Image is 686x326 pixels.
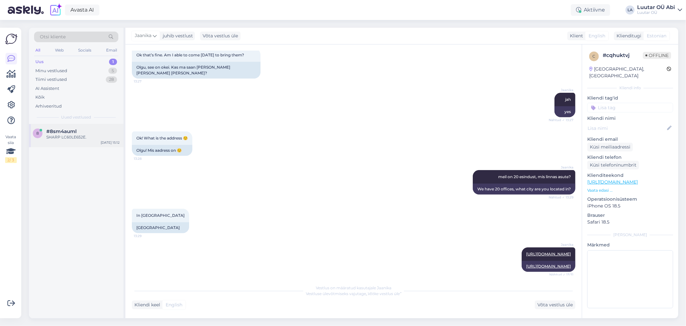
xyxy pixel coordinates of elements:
div: 2 / 3 [5,157,17,163]
span: Nähtud ✓ 13:27 [549,118,573,122]
div: Kliendi keel [132,302,160,308]
p: Märkmed [587,242,673,248]
span: Jaanika [135,32,151,39]
div: Vaata siia [5,134,17,163]
span: 13:28 [134,156,158,161]
input: Lisa tag [587,103,673,112]
div: Olgu, see on okei. Kas ma saan [PERSON_NAME] [PERSON_NAME] [PERSON_NAME]? [132,62,261,79]
span: Jaanika [549,88,573,92]
div: Arhiveeritud [35,103,62,110]
p: Kliendi tag'id [587,95,673,101]
p: Kliendi telefon [587,154,673,161]
div: [GEOGRAPHIC_DATA] [132,222,189,233]
div: We have 20 offices, what city are you located in? [473,184,575,195]
span: #8sm4auml [46,129,77,134]
span: 8 [36,131,39,136]
div: Uus [35,59,44,65]
a: [URL][DOMAIN_NAME] [587,179,638,185]
span: In [GEOGRAPHIC_DATA] [136,213,185,218]
div: Luutar OÜ [637,10,675,15]
div: Socials [77,46,93,54]
a: Avasta AI [65,5,99,15]
span: Nähtud ✓ 13:31 [549,272,573,277]
div: Luutar OÜ Abi [637,5,675,10]
span: Jaanika [549,242,573,247]
div: Küsi meiliaadressi [587,143,633,151]
div: Võta vestlus üle [535,301,575,309]
p: Safari 18.5 [587,219,673,225]
span: Nähtud ✓ 13:29 [549,195,573,200]
span: Estonian [647,33,666,39]
span: Vestlus on määratud kasutajale Jaanika [316,285,391,290]
div: All [34,46,41,54]
p: Vaata edasi ... [587,187,673,193]
span: c [593,54,596,59]
div: Kliendi info [587,85,673,91]
a: [URL][DOMAIN_NAME] [526,264,571,269]
p: iPhone OS 18.5 [587,203,673,209]
div: juhib vestlust [160,33,193,39]
span: Otsi kliente [40,34,66,40]
span: English [166,302,182,308]
div: AI Assistent [35,85,59,92]
div: 5 [108,68,117,74]
input: Lisa nimi [588,125,666,132]
p: Operatsioonisüsteem [587,196,673,203]
div: 28 [106,76,117,83]
span: Uued vestlused [61,114,91,120]
span: jah [565,97,571,102]
div: 1 [109,59,117,65]
span: Ok that’s fine. Am I able to come [DATE] to bring them? [136,53,244,57]
div: SHARP LC60LE652E. [46,134,120,140]
i: „Võtke vestlus üle” [366,291,401,296]
span: Jaanika [549,165,573,170]
p: Brauser [587,212,673,219]
span: Vestluse ülevõtmiseks vajutage [306,291,401,296]
p: Kliendi email [587,136,673,143]
div: Email [105,46,118,54]
div: Võta vestlus üle [200,32,241,40]
div: Minu vestlused [35,68,67,74]
span: Ok! What is the address ☺️ [136,136,188,140]
div: Klienditugi [614,33,641,39]
p: Klienditeekond [587,172,673,179]
span: Offline [643,52,671,59]
div: yes [554,106,575,117]
a: Luutar OÜ AbiLuutar OÜ [637,5,682,15]
div: Tiimi vestlused [35,76,67,83]
div: Olgu! Mis aadress on ☺️ [132,145,192,156]
div: Aktiivne [571,4,610,16]
div: Web [54,46,65,54]
span: 13:27 [134,79,158,84]
span: meil on 20 esindust, mis linnas asute? [498,174,571,179]
div: LA [626,5,635,14]
img: explore-ai [49,3,62,17]
div: Klient [567,33,583,39]
span: English [589,33,605,39]
a: [URL][DOMAIN_NAME] [526,252,571,256]
div: Küsi telefoninumbrit [587,161,639,169]
div: [GEOGRAPHIC_DATA], [GEOGRAPHIC_DATA] [589,66,667,79]
img: Askly Logo [5,33,17,45]
div: [DATE] 15:12 [101,140,120,145]
span: 13:29 [134,234,158,238]
div: Kõik [35,94,45,101]
p: Kliendi nimi [587,115,673,122]
div: # cqhuktvj [603,52,643,59]
div: [PERSON_NAME] [587,232,673,238]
